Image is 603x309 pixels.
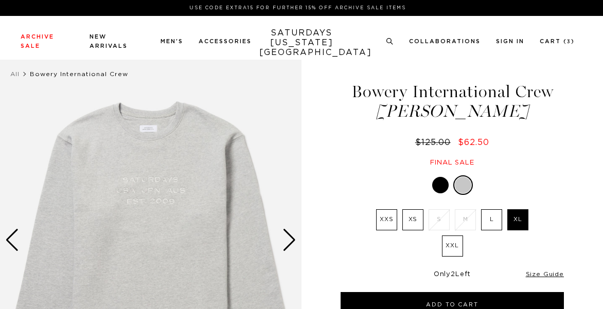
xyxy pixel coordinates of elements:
a: Men's [161,39,183,44]
div: Previous slide [5,229,19,251]
a: Archive Sale [21,34,54,49]
span: Bowery International Crew [30,71,128,77]
div: Final sale [339,158,565,167]
h1: Bowery International Crew [339,83,565,120]
label: XXL [442,235,463,257]
div: Only Left [341,270,564,279]
label: L [481,209,502,230]
a: Size Guide [526,271,564,277]
p: Use Code EXTRA15 for Further 15% Off Archive Sale Items [25,4,571,12]
del: $125.00 [415,138,455,147]
label: XL [507,209,528,230]
span: $62.50 [458,138,489,147]
span: 2 [451,271,455,278]
a: New Arrivals [90,34,128,49]
label: XXS [376,209,397,230]
a: All [10,71,20,77]
label: XS [402,209,423,230]
a: Sign In [496,39,524,44]
span: [PERSON_NAME] [339,103,565,120]
a: SATURDAYS[US_STATE][GEOGRAPHIC_DATA] [259,28,344,58]
div: Next slide [282,229,296,251]
a: Cart (3) [540,39,575,44]
small: 3 [567,40,571,44]
a: Accessories [199,39,252,44]
a: Collaborations [409,39,481,44]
